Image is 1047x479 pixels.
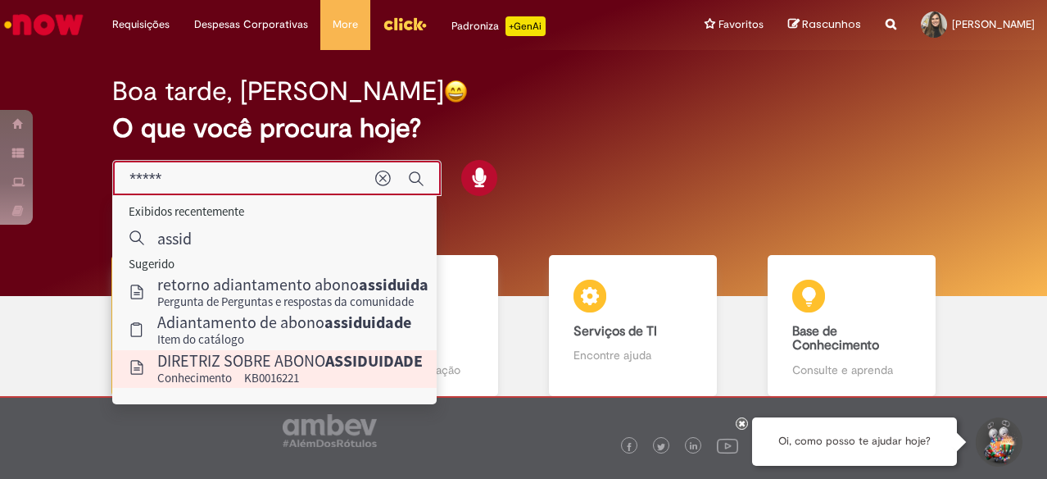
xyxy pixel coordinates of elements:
img: happy-face.png [444,80,468,103]
a: Rascunhos [788,17,861,33]
img: logo_footer_twitter.png [657,443,665,451]
p: Encontre ajuda [573,347,691,363]
p: Consulte e aprenda [792,362,910,378]
span: [PERSON_NAME] [952,17,1035,31]
img: ServiceNow [2,8,86,41]
a: Tirar dúvidas Tirar dúvidas com Lupi Assist e Gen Ai [86,255,305,397]
b: Base de Conhecimento [792,323,879,354]
span: Requisições [112,16,170,33]
h2: O que você procura hoje? [112,114,934,143]
span: Despesas Corporativas [194,16,308,33]
a: Base de Conhecimento Consulte e aprenda [742,255,961,397]
img: logo_footer_linkedin.png [690,442,698,452]
h2: Boa tarde, [PERSON_NAME] [112,77,444,106]
b: Serviços de TI [573,323,657,340]
a: Serviços de TI Encontre ajuda [523,255,742,397]
img: logo_footer_ambev_rotulo_gray.png [283,414,377,447]
div: Oi, como posso te ajudar hoje? [752,417,957,466]
img: click_logo_yellow_360x200.png [383,11,427,36]
button: Iniciar Conversa de Suporte [973,417,1022,467]
div: Padroniza [451,16,546,36]
span: More [333,16,358,33]
span: Rascunhos [802,16,861,32]
span: Favoritos [718,16,764,33]
img: logo_footer_facebook.png [625,443,633,451]
img: logo_footer_youtube.png [717,435,738,456]
p: +GenAi [505,16,546,36]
